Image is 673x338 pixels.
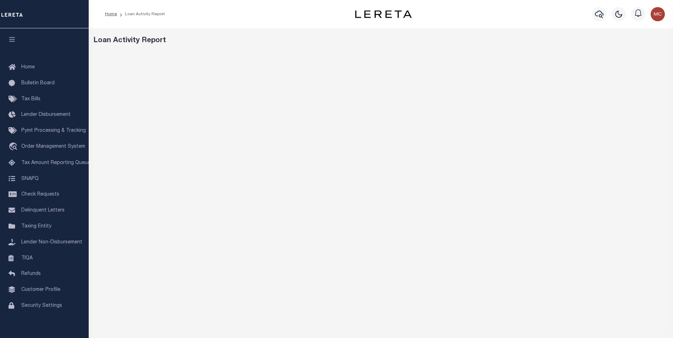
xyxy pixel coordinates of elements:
[21,81,55,86] span: Bulletin Board
[21,97,40,102] span: Tax Bills
[21,208,65,213] span: Delinquent Letters
[21,287,60,292] span: Customer Profile
[21,160,90,165] span: Tax Amount Reporting Queue
[651,7,665,21] img: svg+xml;base64,PHN2ZyB4bWxucz0iaHR0cDovL3d3dy53My5vcmcvMjAwMC9zdmciIHBvaW50ZXItZXZlbnRzPSJub25lIi...
[21,192,59,197] span: Check Requests
[94,35,668,46] div: Loan Activity Report
[105,12,117,16] a: Home
[355,10,412,18] img: logo-dark.svg
[21,112,71,117] span: Lender Disbursement
[21,240,82,245] span: Lender Non-Disbursement
[21,176,39,181] span: SNAPQ
[117,11,165,17] li: Loan Activity Report
[21,224,51,229] span: Taxing Entity
[21,303,62,308] span: Security Settings
[21,128,86,133] span: Pymt Processing & Tracking
[21,255,33,260] span: TIQA
[21,65,35,70] span: Home
[21,271,41,276] span: Refunds
[21,144,85,149] span: Order Management System
[9,142,20,152] i: travel_explore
